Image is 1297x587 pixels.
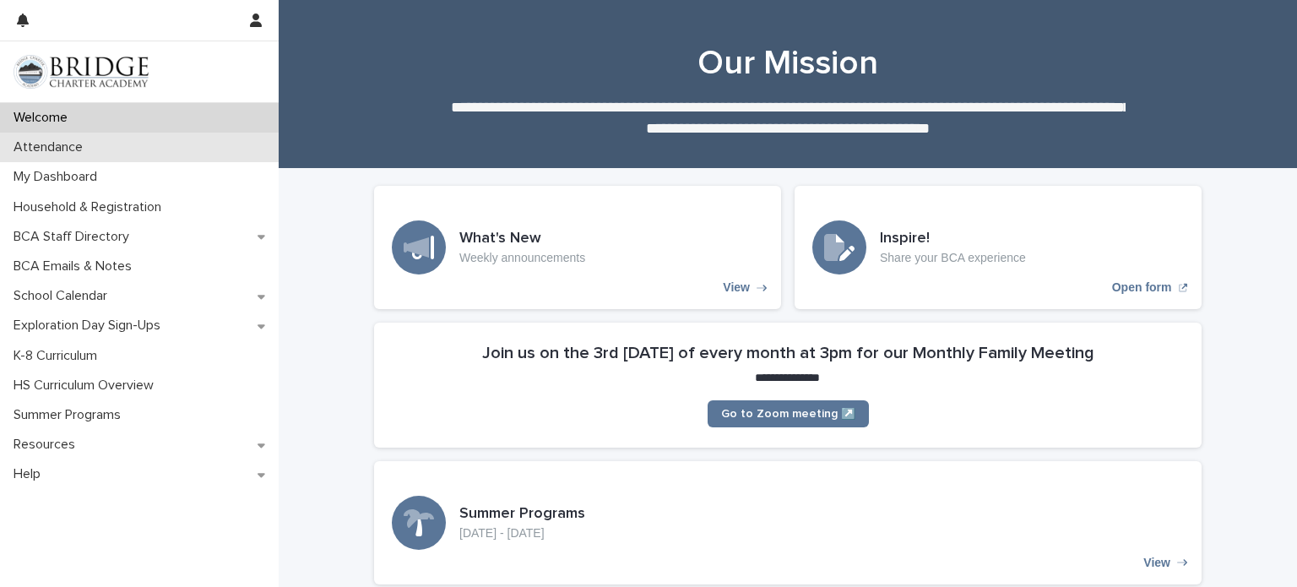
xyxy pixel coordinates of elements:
h2: Join us on the 3rd [DATE] of every month at 3pm for our Monthly Family Meeting [482,343,1094,363]
p: [DATE] - [DATE] [459,526,585,541]
p: Share your BCA experience [880,251,1026,265]
h3: What's New [459,230,585,248]
h1: Our Mission [374,43,1202,84]
a: View [374,461,1202,584]
p: Resources [7,437,89,453]
img: V1C1m3IdTEidaUdm9Hs0 [14,55,149,89]
a: View [374,186,781,309]
p: Weekly announcements [459,251,585,265]
p: Exploration Day Sign-Ups [7,318,174,334]
p: Help [7,466,54,482]
h3: Summer Programs [459,505,585,524]
p: K-8 Curriculum [7,348,111,364]
p: HS Curriculum Overview [7,378,167,394]
span: Go to Zoom meeting ↗️ [721,408,855,420]
p: School Calendar [7,288,121,304]
p: View [1143,556,1170,570]
p: Summer Programs [7,407,134,423]
p: Attendance [7,139,96,155]
p: View [723,280,750,295]
h3: Inspire! [880,230,1026,248]
p: Open form [1112,280,1172,295]
p: Welcome [7,110,81,126]
p: BCA Staff Directory [7,229,143,245]
a: Go to Zoom meeting ↗️ [708,400,869,427]
a: Open form [795,186,1202,309]
p: My Dashboard [7,169,111,185]
p: Household & Registration [7,199,175,215]
p: BCA Emails & Notes [7,258,145,274]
